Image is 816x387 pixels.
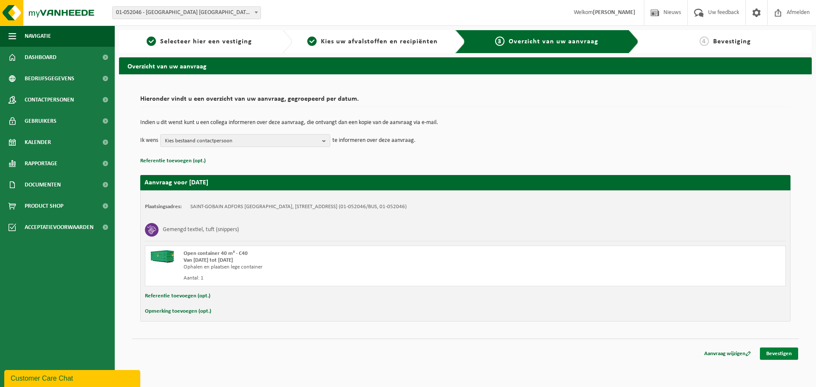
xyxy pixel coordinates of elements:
strong: Aanvraag voor [DATE] [144,179,208,186]
p: te informeren over deze aanvraag. [332,134,416,147]
img: HK-XC-40-GN-00.png [150,250,175,263]
strong: Van [DATE] tot [DATE] [184,257,233,263]
span: Open container 40 m³ - C40 [184,251,248,256]
span: 4 [700,37,709,46]
span: 01-052046 - SAINT-GOBAIN ADFORS BELGIUM - BUGGENHOUT [113,7,261,19]
span: Overzicht van uw aanvraag [509,38,598,45]
a: Bevestigen [760,347,798,360]
button: Referentie toevoegen (opt.) [145,291,210,302]
strong: Plaatsingsadres: [145,204,182,209]
a: 1Selecteer hier een vestiging [123,37,275,47]
div: Ophalen en plaatsen lege container [184,264,499,271]
span: Bedrijfsgegevens [25,68,74,89]
p: Indien u dit wenst kunt u een collega informeren over deze aanvraag, die ontvangt dan een kopie v... [140,120,790,126]
p: Ik wens [140,134,158,147]
span: Dashboard [25,47,57,68]
span: Bevestiging [713,38,751,45]
h3: Gemengd textiel, tuft (snippers) [163,223,239,237]
button: Opmerking toevoegen (opt.) [145,306,211,317]
span: Selecteer hier een vestiging [160,38,252,45]
span: Product Shop [25,195,63,217]
span: Gebruikers [25,110,57,132]
span: Acceptatievoorwaarden [25,217,93,238]
button: Referentie toevoegen (opt.) [140,155,206,167]
button: Kies bestaand contactpersoon [160,134,330,147]
span: 2 [307,37,317,46]
span: Kalender [25,132,51,153]
a: Aanvraag wijzigen [698,347,757,360]
a: 2Kies uw afvalstoffen en recipiënten [297,37,449,47]
span: Kies uw afvalstoffen en recipiënten [321,38,438,45]
h2: Hieronder vindt u een overzicht van uw aanvraag, gegroepeerd per datum. [140,96,790,107]
td: SAINT-GOBAIN ADFORS [GEOGRAPHIC_DATA], [STREET_ADDRESS] (01-052046/BUS, 01-052046) [190,203,407,210]
span: 01-052046 - SAINT-GOBAIN ADFORS BELGIUM - BUGGENHOUT [112,6,261,19]
span: 1 [147,37,156,46]
span: Rapportage [25,153,57,174]
h2: Overzicht van uw aanvraag [119,57,812,74]
span: Documenten [25,174,61,195]
strong: [PERSON_NAME] [593,9,635,16]
span: Kies bestaand contactpersoon [165,135,319,147]
div: Aantal: 1 [184,275,499,282]
span: 3 [495,37,504,46]
span: Contactpersonen [25,89,74,110]
iframe: chat widget [4,368,142,387]
span: Navigatie [25,25,51,47]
